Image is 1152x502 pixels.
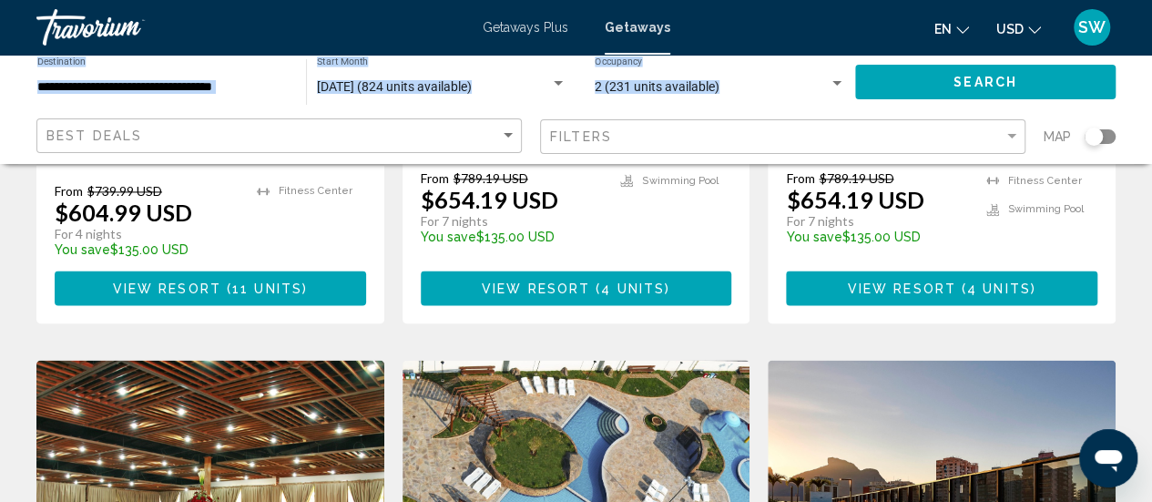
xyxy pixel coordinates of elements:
[279,185,352,197] span: Fitness Center
[1008,203,1084,215] span: Swimming Pool
[642,175,718,187] span: Swimming Pool
[55,183,83,199] span: From
[232,282,302,296] span: 11 units
[1044,124,1071,149] span: Map
[421,186,558,213] p: $654.19 USD
[454,170,528,186] span: $789.19 USD
[848,282,956,296] span: View Resort
[221,282,308,296] span: ( )
[953,76,1017,90] span: Search
[550,129,612,144] span: Filters
[786,230,968,244] p: $135.00 USD
[1079,429,1137,487] iframe: Button to launch messaging window
[1068,8,1116,46] button: User Menu
[590,282,670,296] span: ( )
[421,213,603,230] p: For 7 nights
[934,22,952,36] span: en
[55,242,239,257] p: $135.00 USD
[113,282,221,296] span: View Resort
[55,242,110,257] span: You save
[421,271,732,304] button: View Resort(4 units)
[605,20,670,35] a: Getaways
[956,282,1036,296] span: ( )
[601,282,665,296] span: 4 units
[87,183,162,199] span: $739.99 USD
[483,20,568,35] a: Getaways Plus
[595,79,719,94] span: 2 (231 units available)
[996,22,1024,36] span: USD
[421,230,476,244] span: You save
[967,282,1031,296] span: 4 units
[786,230,841,244] span: You save
[55,199,192,226] p: $604.99 USD
[786,170,814,186] span: From
[786,271,1097,304] button: View Resort(4 units)
[819,170,893,186] span: $789.19 USD
[421,170,449,186] span: From
[996,15,1041,42] button: Change currency
[786,186,923,213] p: $654.19 USD
[1008,175,1082,187] span: Fitness Center
[36,9,464,46] a: Travorium
[46,128,516,144] mat-select: Sort by
[46,128,142,143] span: Best Deals
[55,226,239,242] p: For 4 nights
[482,282,590,296] span: View Resort
[786,213,968,230] p: For 7 nights
[317,79,472,94] span: [DATE] (824 units available)
[55,271,366,304] button: View Resort(11 units)
[540,118,1025,156] button: Filter
[855,65,1116,98] button: Search
[421,230,603,244] p: $135.00 USD
[1078,18,1106,36] span: SW
[934,15,969,42] button: Change language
